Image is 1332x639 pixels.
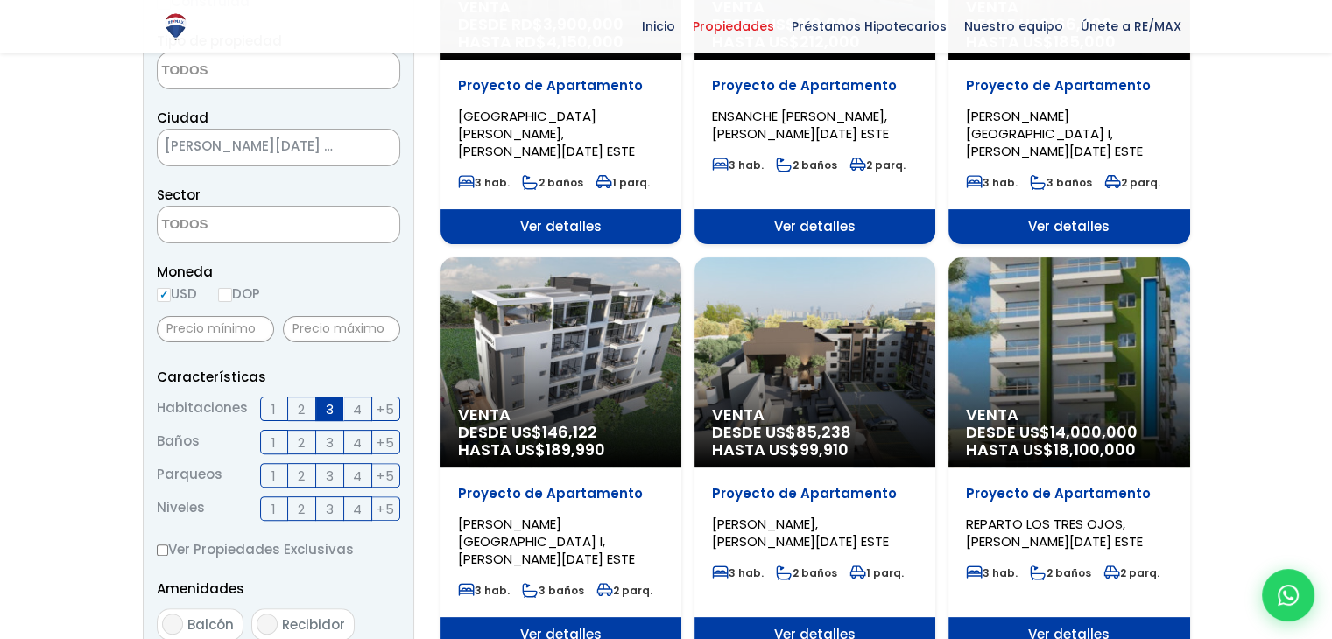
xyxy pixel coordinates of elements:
span: 3 hab. [966,175,1018,190]
span: DESDE US$ [458,424,664,459]
span: 2 baños [776,565,837,580]
span: Ver detalles [440,209,681,244]
span: [GEOGRAPHIC_DATA][PERSON_NAME], [PERSON_NAME][DATE] ESTE [458,107,635,160]
p: Proyecto de Apartamento [712,485,918,502]
span: 85,238 [796,421,851,443]
span: SANTO DOMINGO ESTE [158,134,356,158]
span: REPARTO LOS TRES OJOS, [PERSON_NAME][DATE] ESTE [966,515,1143,551]
span: 1 parq. [849,565,904,580]
span: 4 [353,465,362,487]
span: Parqueos [157,463,222,488]
p: Características [157,366,400,388]
span: 3 [326,465,334,487]
span: 2 parq. [849,158,906,172]
label: Ver Propiedades Exclusivas [157,538,400,560]
img: Logo de REMAX [160,11,191,42]
span: DESDE US$ [966,424,1172,459]
input: USD [157,288,171,302]
span: Propiedades [684,13,783,39]
span: 2 baños [1030,565,1091,580]
label: USD [157,283,197,305]
span: 3 hab. [966,565,1018,580]
span: Préstamos Hipotecarios [783,13,955,39]
span: 18,100,000 [1054,439,1136,460]
span: 3 hab. [712,158,764,172]
span: 2 parq. [1103,565,1159,580]
span: 3 baños [1030,175,1092,190]
span: Sector [157,186,201,204]
span: DESDE US$ [712,424,918,459]
label: DOP [218,283,260,305]
span: SANTO DOMINGO ESTE [157,129,400,166]
p: Proyecto de Apartamento [712,77,918,95]
span: Venta [712,406,918,424]
span: 3 hab. [458,175,510,190]
input: Precio mínimo [157,316,274,342]
span: 1 [271,465,276,487]
span: Inicio [633,13,684,39]
span: 99,910 [800,439,849,460]
span: +5 [377,432,394,453]
span: 2 [298,498,305,520]
span: Balcón [187,615,234,634]
span: Venta [458,406,664,424]
span: Venta [966,406,1172,424]
span: ENSANCHE [PERSON_NAME], [PERSON_NAME][DATE] ESTE [712,107,889,143]
span: Ver detalles [694,209,935,244]
span: Niveles [157,496,205,521]
span: 3 [326,432,334,453]
span: 1 [271,498,276,520]
span: 2 parq. [596,583,652,598]
span: Únete a RE/MAX [1072,13,1190,39]
button: Remove all items [356,134,382,162]
span: 146,122 [542,421,597,443]
span: +5 [377,498,394,520]
span: 3 hab. [712,565,764,580]
span: [PERSON_NAME][GEOGRAPHIC_DATA] I, [PERSON_NAME][DATE] ESTE [458,515,635,568]
span: HASTA US$ [712,441,918,459]
input: DOP [218,288,232,302]
input: Ver Propiedades Exclusivas [157,544,168,556]
span: 4 [353,498,362,520]
span: 1 [271,432,276,453]
span: Recibidor [282,615,345,634]
textarea: Search [158,207,328,244]
p: Proyecto de Apartamento [458,77,664,95]
span: [PERSON_NAME][GEOGRAPHIC_DATA] I, [PERSON_NAME][DATE] ESTE [966,107,1143,160]
textarea: Search [158,53,328,90]
span: Moneda [157,261,400,283]
p: Proyecto de Apartamento [966,77,1172,95]
span: HASTA US$ [458,441,664,459]
span: HASTA US$ [966,441,1172,459]
span: +5 [377,465,394,487]
span: 2 [298,432,305,453]
span: 14,000,000 [1050,421,1138,443]
span: 3 [326,498,334,520]
span: Baños [157,430,200,454]
span: 189,990 [546,439,605,460]
span: 2 baños [522,175,583,190]
span: +5 [377,398,394,420]
span: 1 [271,398,276,420]
span: 2 parq. [1104,175,1160,190]
span: Habitaciones [157,397,248,421]
input: Precio máximo [283,316,400,342]
input: Balcón [162,614,183,635]
p: Proyecto de Apartamento [458,485,664,502]
input: Recibidor [257,614,278,635]
span: 4 [353,398,362,420]
span: Ciudad [157,109,208,127]
span: 3 baños [522,583,584,598]
span: 2 [298,398,305,420]
span: Nuestro equipo [955,13,1072,39]
span: 2 [298,465,305,487]
span: Ver detalles [948,209,1189,244]
span: × [373,140,382,156]
span: 3 [326,398,334,420]
span: 3 hab. [458,583,510,598]
span: 4 [353,432,362,453]
span: [PERSON_NAME], [PERSON_NAME][DATE] ESTE [712,515,889,551]
span: 1 parq. [596,175,650,190]
p: Proyecto de Apartamento [966,485,1172,502]
span: 2 baños [776,158,837,172]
